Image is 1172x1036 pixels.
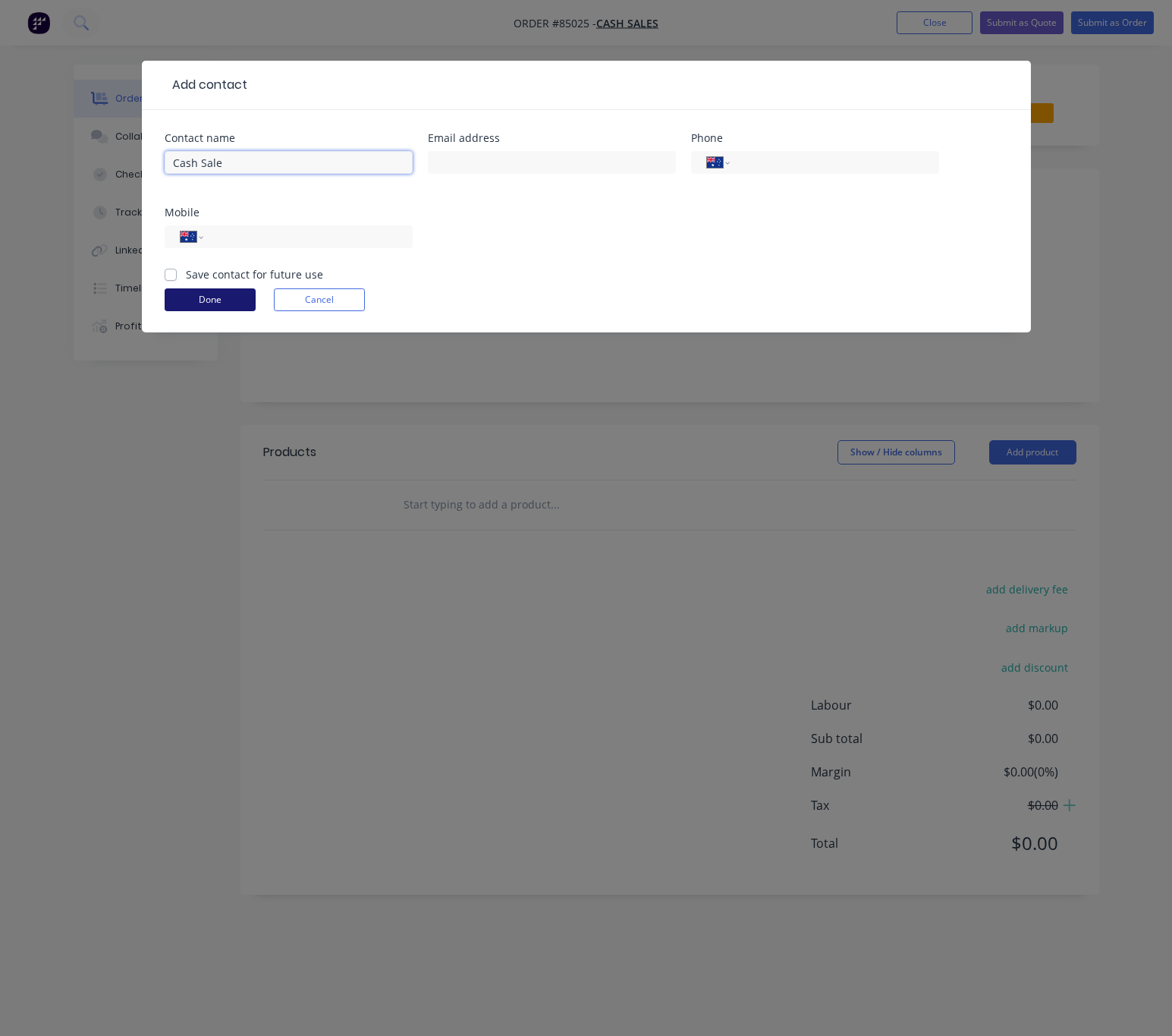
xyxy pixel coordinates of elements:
[274,288,365,311] button: Cancel
[165,133,413,143] div: Contact name
[691,133,939,143] div: Phone
[165,288,256,311] button: Done
[428,133,676,143] div: Email address
[186,266,323,282] label: Save contact for future use
[165,76,247,94] div: Add contact
[165,207,413,218] div: Mobile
